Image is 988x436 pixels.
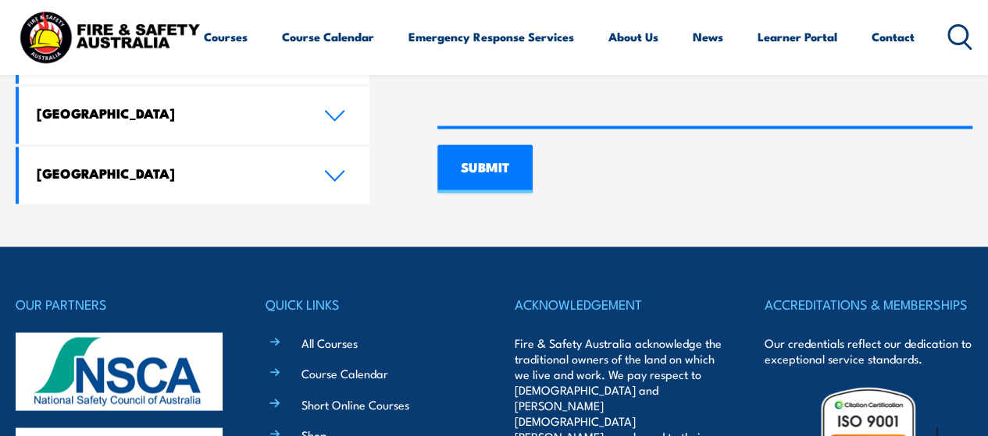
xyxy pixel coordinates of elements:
h4: OUR PARTNERS [16,293,224,315]
a: Short Online Courses [301,395,409,412]
img: nsca-logo-footer [16,332,223,410]
h4: [GEOGRAPHIC_DATA] [37,165,300,182]
a: About Us [608,18,658,55]
a: Course Calendar [301,364,388,381]
a: Emergency Response Services [408,18,574,55]
h4: QUICK LINKS [266,293,474,315]
a: Courses [204,18,248,55]
a: [GEOGRAPHIC_DATA] [19,147,369,204]
a: [GEOGRAPHIC_DATA] [19,87,369,144]
a: All Courses [301,334,358,350]
h4: ACCREDITATIONS & MEMBERSHIPS [765,293,973,315]
a: Contact [872,18,915,55]
h4: [GEOGRAPHIC_DATA] [37,105,300,122]
iframe: reCAPTCHA [437,65,675,126]
a: News [693,18,723,55]
h4: ACKNOWLEDGEMENT [515,293,723,315]
a: Learner Portal [758,18,837,55]
input: SUBMIT [437,144,533,193]
a: Course Calendar [282,18,374,55]
p: Our credentials reflect our dedication to exceptional service standards. [765,335,973,366]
